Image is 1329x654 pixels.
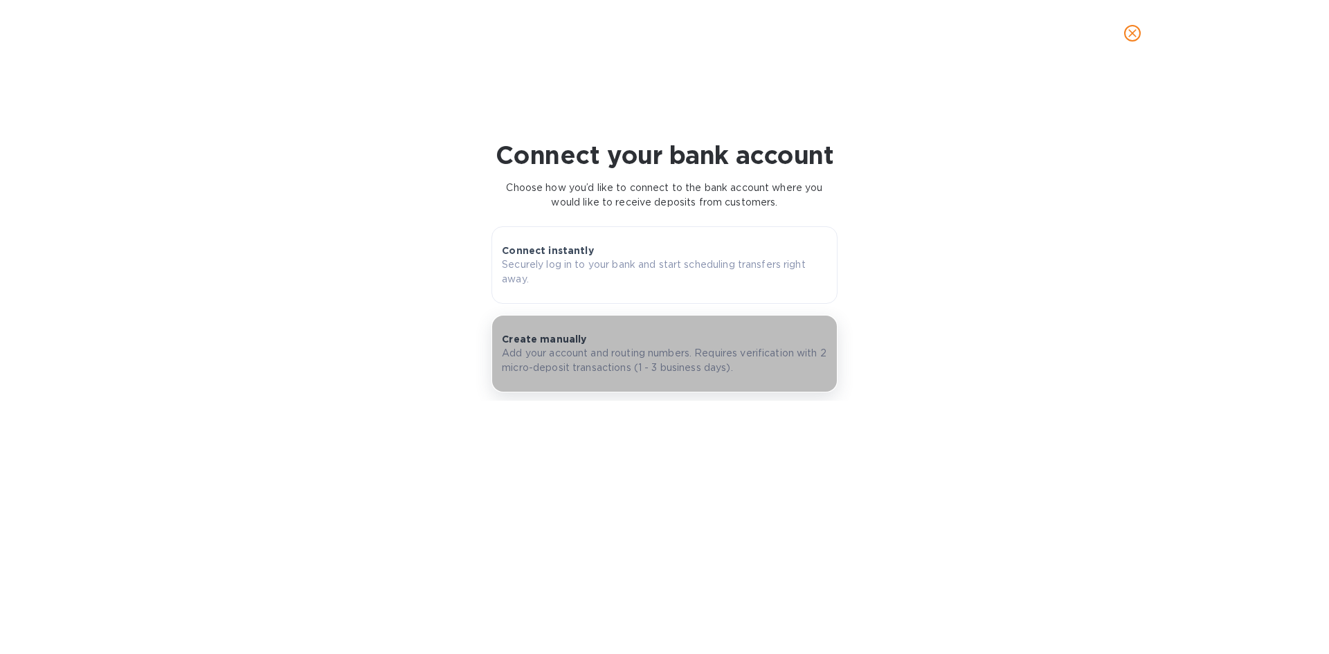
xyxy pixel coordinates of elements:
[491,181,838,210] p: Choose how you’d like to connect to the bank account where you would like to receive deposits fro...
[496,140,833,170] h1: Connect your bank account
[1116,17,1149,50] button: close
[502,346,827,375] p: Add your account and routing numbers. Requires verification with 2 micro-deposit transactions (1 ...
[502,257,827,287] p: Securely log in to your bank and start scheduling transfers right away.
[502,244,594,257] p: Connect instantly
[502,332,586,346] p: Create manually
[491,315,838,392] button: Create manuallyAdd your account and routing numbers. Requires verification with 2 micro-deposit t...
[491,226,838,304] button: Connect instantlySecurely log in to your bank and start scheduling transfers right away.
